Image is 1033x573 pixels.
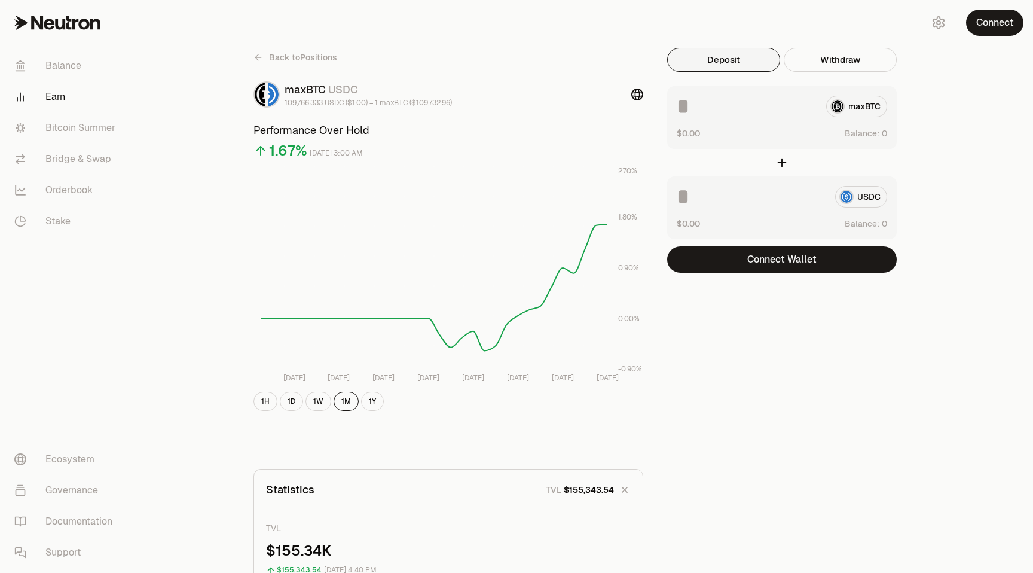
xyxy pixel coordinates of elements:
[5,175,129,206] a: Orderbook
[253,48,337,67] a: Back toPositions
[677,217,700,230] button: $0.00
[966,10,1023,36] button: Connect
[5,144,129,175] a: Bridge & Swap
[5,50,129,81] a: Balance
[677,127,700,139] button: $0.00
[5,81,129,112] a: Earn
[5,112,129,144] a: Bitcoin Summer
[255,83,265,106] img: maxBTC Logo
[310,147,363,160] div: [DATE] 3:00 AM
[361,392,384,411] button: 1Y
[667,246,897,273] button: Connect Wallet
[784,48,897,72] button: Withdraw
[845,127,879,139] span: Balance:
[618,212,637,222] tspan: 1.80%
[5,506,129,537] a: Documentation
[266,541,631,560] div: $155.34K
[417,373,439,383] tspan: [DATE]
[618,364,642,374] tspan: -0.90%
[618,166,637,176] tspan: 2.70%
[564,484,614,496] span: $155,343.54
[5,475,129,506] a: Governance
[283,373,305,383] tspan: [DATE]
[597,373,619,383] tspan: [DATE]
[845,218,879,230] span: Balance:
[667,48,780,72] button: Deposit
[266,481,314,498] p: Statistics
[328,83,358,96] span: USDC
[462,373,484,383] tspan: [DATE]
[334,392,359,411] button: 1M
[268,83,279,106] img: USDC Logo
[507,373,529,383] tspan: [DATE]
[5,444,129,475] a: Ecosystem
[552,373,574,383] tspan: [DATE]
[618,263,639,273] tspan: 0.90%
[285,98,452,108] div: 109,766.333 USDC ($1.00) = 1 maxBTC ($109,732.96)
[5,206,129,237] a: Stake
[253,392,277,411] button: 1H
[269,51,337,63] span: Back to Positions
[280,392,303,411] button: 1D
[254,470,643,510] button: StatisticsTVL$155,343.54
[372,373,395,383] tspan: [DATE]
[546,484,561,496] p: TVL
[269,141,307,160] div: 1.67%
[5,537,129,568] a: Support
[328,373,350,383] tspan: [DATE]
[618,314,640,324] tspan: 0.00%
[253,122,643,139] h3: Performance Over Hold
[266,522,631,534] p: TVL
[305,392,331,411] button: 1W
[285,81,452,98] div: maxBTC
